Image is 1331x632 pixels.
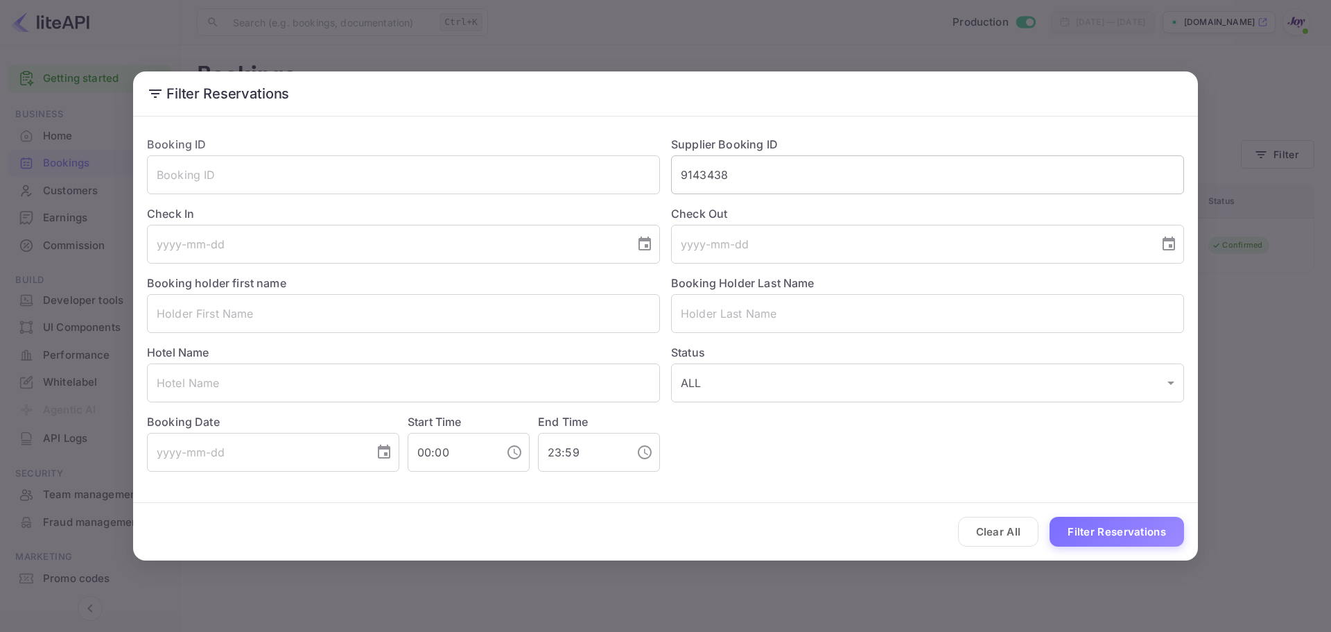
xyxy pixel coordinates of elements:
[671,137,778,151] label: Supplier Booking ID
[671,205,1184,222] label: Check Out
[631,230,659,258] button: Choose date
[147,413,399,430] label: Booking Date
[147,433,365,472] input: yyyy-mm-dd
[147,345,209,359] label: Hotel Name
[671,225,1149,264] input: yyyy-mm-dd
[671,344,1184,361] label: Status
[671,364,1184,402] div: ALL
[147,155,660,194] input: Booking ID
[147,137,207,151] label: Booking ID
[147,364,660,402] input: Hotel Name
[147,225,625,264] input: yyyy-mm-dd
[671,276,815,290] label: Booking Holder Last Name
[1155,230,1183,258] button: Choose date
[538,433,625,472] input: hh:mm
[1050,517,1184,547] button: Filter Reservations
[671,155,1184,194] input: Supplier Booking ID
[958,517,1039,547] button: Clear All
[671,294,1184,333] input: Holder Last Name
[147,294,660,333] input: Holder First Name
[147,276,286,290] label: Booking holder first name
[408,415,462,429] label: Start Time
[133,71,1198,116] h2: Filter Reservations
[408,433,495,472] input: hh:mm
[501,438,528,466] button: Choose time, selected time is 12:00 AM
[538,415,588,429] label: End Time
[147,205,660,222] label: Check In
[631,438,659,466] button: Choose time, selected time is 11:59 PM
[370,438,398,466] button: Choose date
